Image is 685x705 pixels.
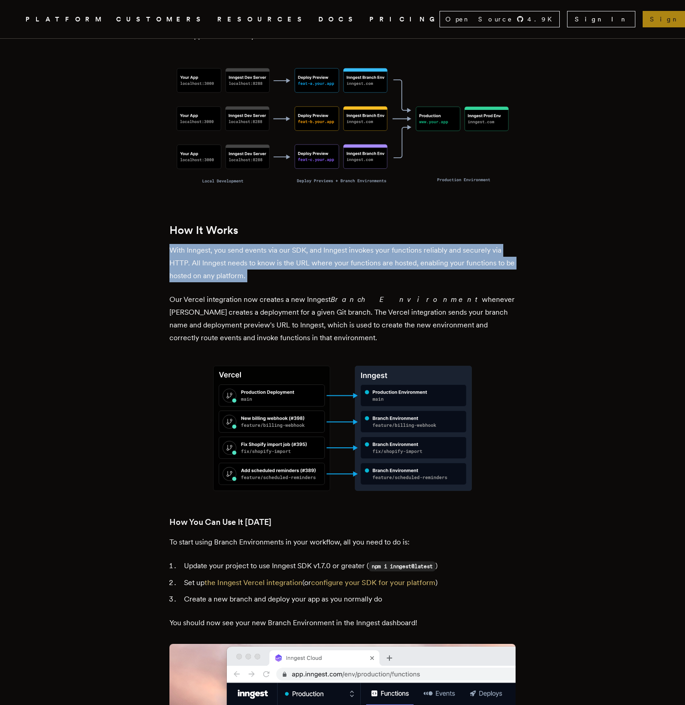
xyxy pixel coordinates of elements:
[26,14,105,25] button: PLATFORM
[116,14,206,25] a: CUSTOMERS
[318,14,358,25] a: DOCS
[181,560,516,573] li: Update your project to use Inngest SDK v1.7.0 or greater ( )
[181,593,516,606] li: Create a new branch and deploy your app as you normally do
[331,295,482,304] em: Branch Environment
[445,15,513,24] span: Open Source
[169,536,516,549] p: To start using Branch Environments in your workflow, all you need to do is:
[217,14,307,25] button: RESOURCES
[204,578,302,587] a: the Inngest Vercel integration
[169,617,516,629] p: You should now see your new Branch Environment in the Inngest dashboard!
[181,576,516,589] li: Set up (or )
[169,244,516,282] p: With Inngest, you send events via our SDK, and Inngest invokes your functions reliably and secure...
[369,14,440,25] a: PRICING
[567,11,635,27] a: Sign In
[311,578,435,587] a: configure your SDK for your platform
[527,15,557,24] span: 4.9 K
[169,57,516,195] img: Inngest environments for your branch workflow
[169,293,516,344] p: Our Vercel integration now creates a new Inngest whenever [PERSON_NAME] creates a deployment for ...
[169,224,516,237] h2: How It Works
[169,516,516,529] h3: How You Can Use It [DATE]
[369,561,435,571] code: npm i inngest@latest
[169,359,516,498] img: Inngest Branch Environments aligning with Vercel Preview Environments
